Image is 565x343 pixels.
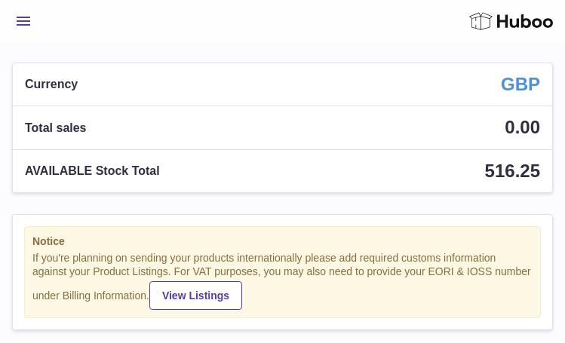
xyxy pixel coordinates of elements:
a: Total sales 0.00 [13,106,552,149]
a: AVAILABLE Stock Total 516.25 [13,150,552,192]
span: 0.00 [505,117,540,137]
span: Currency [25,76,78,93]
span: 516.25 [485,161,540,181]
a: View Listings [149,281,242,310]
div: If you're planning on sending your products internationally please add required customs informati... [32,251,533,310]
strong: Notice [32,234,533,249]
strong: GBP [501,72,540,96]
span: Total sales [25,120,87,136]
span: AVAILABLE Stock Total [25,163,160,179]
